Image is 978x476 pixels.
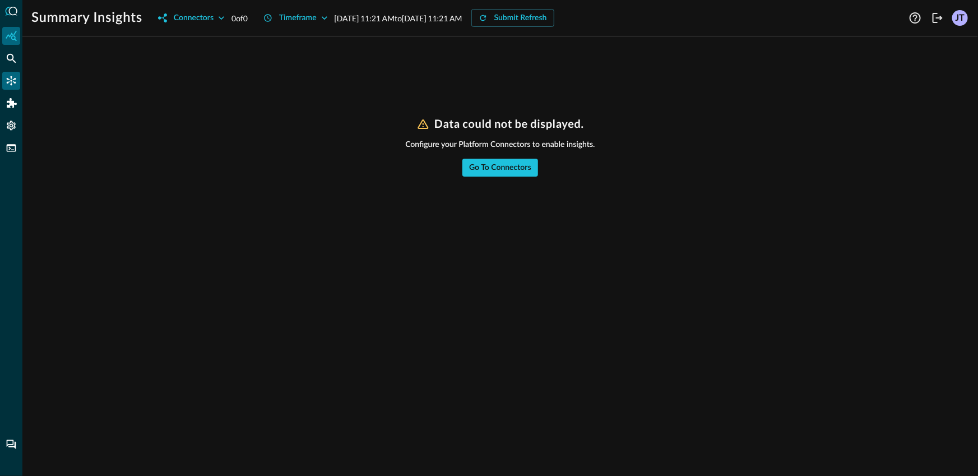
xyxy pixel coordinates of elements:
[469,161,531,175] div: Go to Connectors
[279,11,317,25] div: Timeframe
[174,11,214,25] div: Connectors
[151,9,231,27] button: Connectors
[3,94,21,112] div: Addons
[2,27,20,45] div: Summary Insights
[405,140,595,150] span: Configure your Platform Connectors to enable insights.
[952,10,968,26] div: JT
[335,12,462,24] p: [DATE] 11:21 AM to [DATE] 11:21 AM
[494,11,547,25] div: Submit Refresh
[2,72,20,90] div: Connectors
[929,9,947,27] button: Logout
[2,117,20,135] div: Settings
[257,9,335,27] button: Timeframe
[2,436,20,454] div: Chat
[2,139,20,157] div: FSQL
[231,12,248,24] p: 0 of 0
[906,9,924,27] button: Help
[462,159,538,177] button: Go to Connectors
[31,9,142,27] h1: Summary Insights
[471,9,554,27] button: Submit Refresh
[2,49,20,67] div: Federated Search
[434,117,584,131] h3: Data could not be displayed.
